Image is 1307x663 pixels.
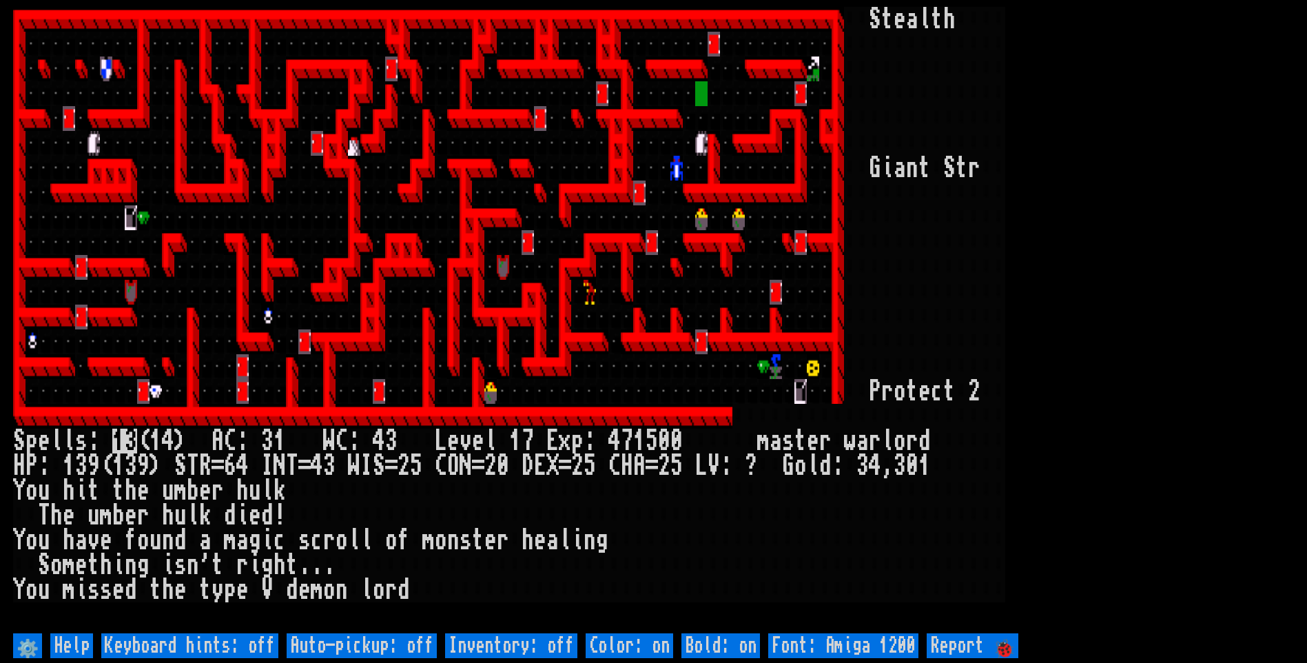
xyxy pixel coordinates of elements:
[460,429,472,453] div: v
[546,453,559,478] div: X
[881,379,894,404] div: r
[819,453,832,478] div: d
[187,478,199,503] div: b
[460,453,472,478] div: N
[63,429,75,453] div: l
[782,453,794,478] div: G
[286,453,298,478] div: T
[162,503,174,528] div: h
[373,453,385,478] div: S
[956,156,968,181] div: t
[162,578,174,602] div: h
[460,528,472,553] div: s
[360,453,373,478] div: I
[112,453,125,478] div: 1
[534,528,546,553] div: e
[287,633,437,658] input: Auto-pickup: off
[385,578,398,602] div: r
[807,453,819,478] div: l
[261,429,274,453] div: 3
[125,478,137,503] div: h
[249,528,261,553] div: g
[348,528,360,553] div: l
[13,429,25,453] div: S
[881,453,894,478] div: ,
[522,528,534,553] div: h
[63,578,75,602] div: m
[100,578,112,602] div: s
[881,7,894,32] div: t
[869,379,881,404] div: P
[75,453,88,478] div: 3
[819,429,832,453] div: r
[658,429,670,453] div: 0
[856,453,869,478] div: 3
[63,478,75,503] div: h
[236,578,249,602] div: e
[137,503,150,528] div: r
[596,528,608,553] div: g
[38,503,50,528] div: T
[174,578,187,602] div: e
[422,528,435,553] div: m
[50,553,63,578] div: o
[844,429,856,453] div: w
[212,429,224,453] div: A
[757,429,770,453] div: m
[150,578,162,602] div: t
[447,453,460,478] div: O
[720,453,732,478] div: :
[125,453,137,478] div: 3
[286,578,298,602] div: d
[274,503,286,528] div: !
[906,7,918,32] div: a
[311,553,323,578] div: .
[336,528,348,553] div: o
[472,528,484,553] div: t
[906,156,918,181] div: n
[856,429,869,453] div: a
[385,429,398,453] div: 3
[559,429,571,453] div: x
[323,429,336,453] div: W
[323,453,336,478] div: 3
[261,578,274,602] div: V
[50,633,93,658] input: Help
[125,553,137,578] div: n
[274,478,286,503] div: k
[224,429,236,453] div: C
[584,429,596,453] div: :
[274,528,286,553] div: c
[236,453,249,478] div: 4
[586,633,673,658] input: Color: on
[63,553,75,578] div: m
[38,553,50,578] div: S
[274,429,286,453] div: 1
[794,453,807,478] div: o
[75,478,88,503] div: i
[670,453,683,478] div: 5
[894,379,906,404] div: o
[435,453,447,478] div: C
[323,528,336,553] div: r
[174,478,187,503] div: m
[323,578,336,602] div: o
[807,429,819,453] div: e
[906,429,918,453] div: r
[943,156,956,181] div: S
[212,478,224,503] div: r
[894,7,906,32] div: e
[236,503,249,528] div: i
[894,453,906,478] div: 3
[385,528,398,553] div: o
[894,429,906,453] div: o
[236,429,249,453] div: :
[199,453,212,478] div: R
[546,429,559,453] div: E
[385,453,398,478] div: =
[261,503,274,528] div: d
[224,503,236,528] div: d
[447,528,460,553] div: n
[38,528,50,553] div: u
[832,453,844,478] div: :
